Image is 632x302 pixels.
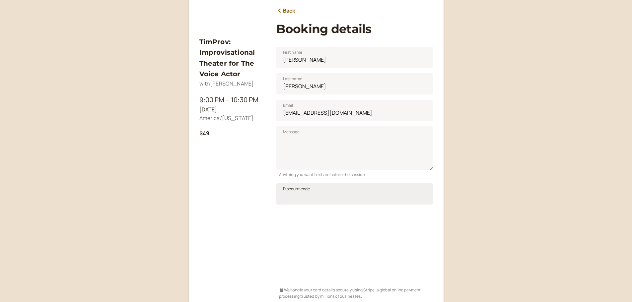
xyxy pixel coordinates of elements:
[283,129,300,135] span: Message
[283,76,302,82] span: Last name
[276,170,433,178] div: Anything you want to share before the session
[199,80,254,87] span: with [PERSON_NAME]
[199,36,266,80] h3: TimProv: Improvisational Theater for The Voice Actor
[283,186,310,192] span: Discount code
[275,209,434,285] iframe: Secure payment input frame
[276,285,433,300] div: We handle your card details securely using , a global online payment processing trusted by millio...
[363,287,375,293] a: Stripe
[276,183,433,205] input: Discount code
[199,114,266,123] div: America/[US_STATE]
[276,22,433,36] h1: Booking details
[276,7,296,15] a: Back
[276,100,433,121] input: Email
[283,49,303,56] span: First name
[199,94,266,105] div: 9:00 PM – 10:30 PM
[199,105,266,114] div: [DATE]
[276,47,433,68] input: First name
[199,130,209,137] b: $49
[276,126,433,170] textarea: Message
[276,73,433,94] input: Last name
[283,102,293,109] span: Email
